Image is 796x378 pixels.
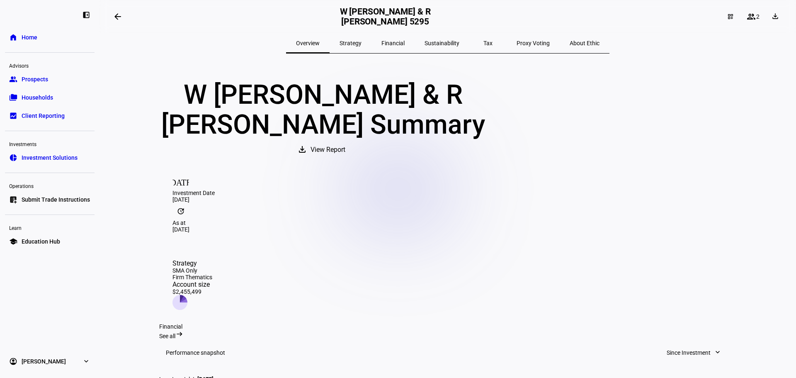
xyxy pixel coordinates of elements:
eth-mat-symbol: list_alt_add [9,195,17,204]
div: [DATE] [172,196,723,203]
h3: Performance snapshot [166,349,225,356]
div: SMA Only [172,267,212,274]
div: Advisors [5,59,95,71]
mat-icon: [DATE] [172,173,189,190]
a: bid_landscapeClient Reporting [5,107,95,124]
span: Proxy Voting [517,40,550,46]
eth-mat-symbol: account_circle [9,357,17,366]
a: folder_copyHouseholds [5,89,95,106]
span: Tax [483,40,493,46]
a: pie_chartInvestment Solutions [5,149,95,166]
mat-icon: dashboard_customize [727,13,734,20]
span: [PERSON_NAME] [22,357,66,366]
span: About Ethic [570,40,599,46]
span: See all [159,333,175,339]
span: Investment Solutions [22,154,78,162]
eth-mat-symbol: left_panel_close [82,11,90,19]
span: Submit Trade Instructions [22,195,90,204]
mat-icon: expand_more [713,348,722,356]
eth-mat-symbol: school [9,237,17,246]
div: [DATE] [172,226,723,233]
button: Since Investment [658,344,730,361]
mat-icon: arrow_right_alt [175,330,184,338]
eth-mat-symbol: home [9,33,17,41]
div: Account size [172,280,212,288]
a: homeHome [5,29,95,46]
eth-mat-symbol: folder_copy [9,93,17,102]
a: groupProspects [5,71,95,88]
eth-mat-symbol: group [9,75,17,83]
span: Overview [296,40,320,46]
span: Since Investment [667,344,711,361]
span: View Report [311,140,345,160]
div: Firm Thematics [172,274,212,280]
button: View Report [289,140,357,160]
mat-icon: download [771,12,779,20]
span: Households [22,93,53,102]
h2: W [PERSON_NAME] & R [PERSON_NAME] 5295 [335,7,435,27]
mat-icon: download [297,144,307,154]
div: Strategy [172,259,212,267]
eth-mat-symbol: bid_landscape [9,112,17,120]
div: $2,455,499 [172,288,212,295]
eth-mat-symbol: expand_more [82,357,90,366]
mat-icon: group [746,12,756,22]
div: Operations [5,180,95,191]
mat-icon: update [172,203,189,219]
div: Investment Date [172,190,723,196]
span: Prospects [22,75,48,83]
span: Client Reporting [22,112,65,120]
eth-mat-symbol: pie_chart [9,154,17,162]
div: W [PERSON_NAME] & R [PERSON_NAME] Summary [159,80,487,140]
span: Financial [381,40,405,46]
div: Financial [159,323,736,330]
div: Learn [5,222,95,233]
span: 2 [756,13,760,20]
span: Home [22,33,37,41]
span: Strategy [340,40,362,46]
div: Investments [5,138,95,149]
mat-icon: arrow_backwards [113,12,123,22]
span: Education Hub [22,237,60,246]
div: As at [172,219,723,226]
span: Sustainability [425,40,459,46]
